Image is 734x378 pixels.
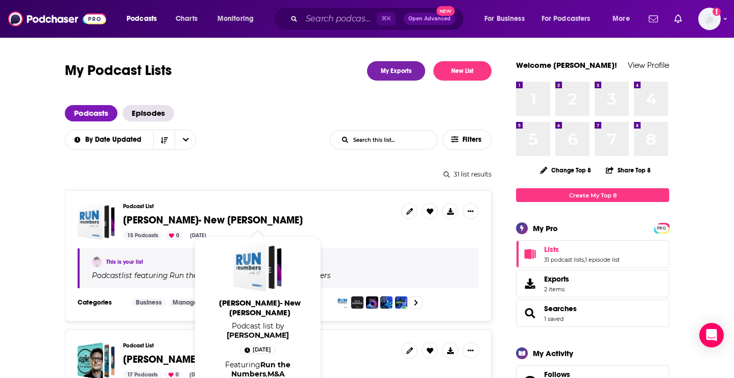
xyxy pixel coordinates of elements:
h3: Categories [78,298,124,307]
div: Open Intercom Messenger [699,323,724,347]
button: Change Top 8 [534,164,597,177]
a: PRO [655,224,668,232]
span: Logged in as abirchfield [698,8,721,30]
svg: Add a profile image [713,8,721,16]
div: 0 [165,231,183,240]
a: Welcome [PERSON_NAME]! [516,60,617,70]
a: Management [168,298,214,307]
span: [DATE] [253,345,271,355]
span: By Date Updated [85,136,145,143]
a: Show notifications dropdown [670,10,686,28]
div: My Pro [533,223,558,233]
div: My Activity [533,348,573,358]
a: Show notifications dropdown [645,10,662,28]
span: For Business [484,12,525,26]
a: Searches [520,306,540,320]
a: RJ Young- New Jason List [233,243,282,292]
a: [PERSON_NAME]- New [PERSON_NAME] [123,215,303,226]
h3: Podcast List [123,203,393,210]
span: , [584,256,585,263]
div: [DATE] [186,231,210,240]
button: open menu [65,136,154,143]
span: [PERSON_NAME]- New [PERSON_NAME] [123,214,303,226]
img: The Indicator from Planet Money [395,296,407,309]
img: Run the Numbers [336,296,349,309]
a: Searches [544,304,577,313]
img: Ailie Birchfield [92,257,102,267]
a: Business [132,298,166,307]
span: Filters [462,136,483,143]
a: This is your list [106,259,143,265]
button: open menu [175,130,196,149]
div: 31 list results [65,170,492,178]
span: [PERSON_NAME]- New [PERSON_NAME] List [123,353,320,366]
span: Exports [544,274,569,284]
a: Lists [544,245,620,254]
a: Run the Numbers [168,271,233,280]
button: Share Top 8 [605,160,651,180]
img: User Profile [698,8,721,30]
a: 31 podcast lists [544,256,584,263]
span: 2 items [544,286,569,293]
span: Charts [176,12,198,26]
button: Show More Button [462,342,479,359]
span: PRO [655,224,668,232]
a: Charts [169,11,204,27]
button: open menu [605,11,643,27]
a: 1 saved [544,315,564,322]
span: Lists [544,245,559,254]
h4: Run the Numbers [169,271,233,280]
a: 1 episode list [585,256,620,263]
img: M&A Science [351,296,363,309]
a: [PERSON_NAME]- New [PERSON_NAME] [203,298,317,321]
a: Podcasts [65,105,117,121]
span: Exports [520,276,540,291]
button: open menu [119,11,170,27]
a: Episodes [123,105,174,121]
span: Lists [516,240,669,268]
button: Open AdvancedNew [404,13,455,25]
span: [PERSON_NAME]- New [PERSON_NAME] [203,298,317,317]
h2: Choose List sort [65,130,196,150]
a: Create My Top 8 [516,188,669,202]
h3: Podcast List [123,342,393,349]
span: Podcast list by [201,321,315,340]
div: 15 Podcasts [123,231,162,240]
a: RJ Young- New Jason List [78,203,115,240]
span: Open Advanced [408,16,451,21]
span: Searches [516,299,669,327]
span: For Podcasters [542,12,591,26]
a: View Profile [628,60,669,70]
span: Podcasts [127,12,157,26]
button: open menu [477,11,537,27]
button: open menu [210,11,267,27]
a: Exports [516,270,669,297]
span: More [613,12,630,26]
span: ⌘ K [377,12,396,26]
a: My Exports [367,61,425,81]
img: Podchaser - Follow, Share and Rate Podcasts [8,9,106,29]
span: New [436,6,455,16]
input: Search podcasts, credits, & more... [302,11,377,27]
button: Show profile menu [698,8,721,30]
a: 3 days ago [240,346,276,354]
button: Filters [443,130,492,150]
a: Lists [520,247,540,261]
div: Search podcasts, credits, & more... [283,7,474,31]
button: New List [433,61,492,81]
img: Inside the Strategy Room [380,296,393,309]
span: Monitoring [217,12,254,26]
button: Sort Direction [153,130,175,149]
h1: My Podcast Lists [65,61,172,81]
button: open menu [535,11,605,27]
div: Podcast list featuring [92,271,467,280]
a: [PERSON_NAME]- New [PERSON_NAME] List [123,354,320,365]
